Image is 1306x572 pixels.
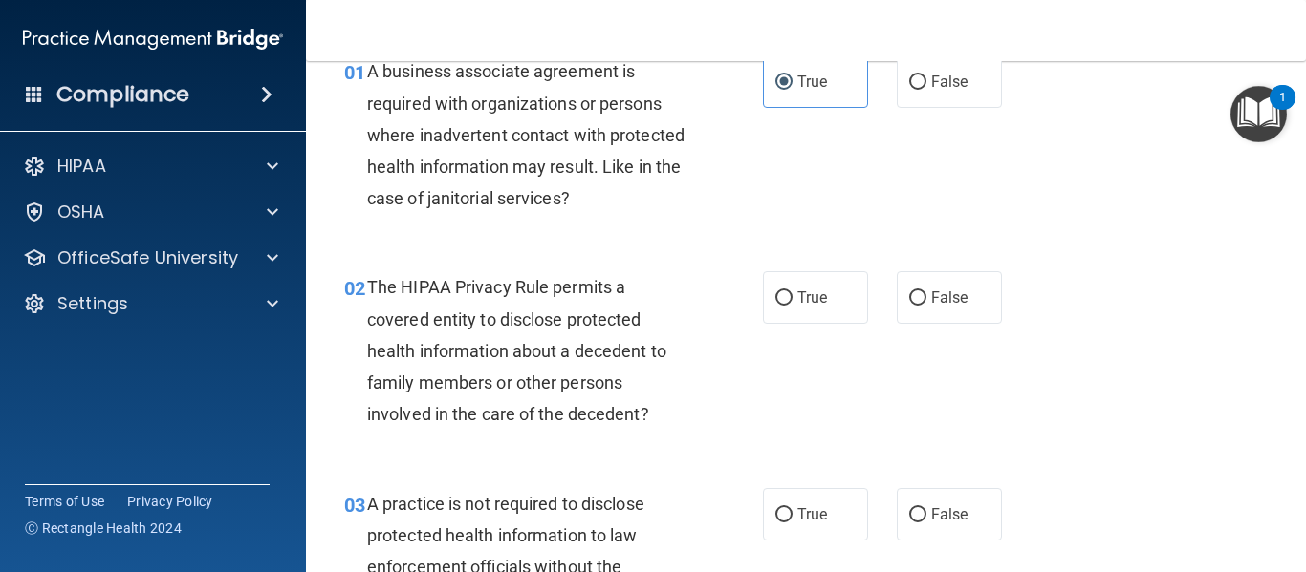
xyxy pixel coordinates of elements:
[57,246,238,269] p: OfficeSafe University
[23,201,278,223] a: OSHA
[23,292,278,315] a: Settings
[797,73,827,91] span: True
[23,155,278,178] a: HIPAA
[127,492,213,511] a: Privacy Policy
[931,288,969,307] span: False
[56,81,189,108] h4: Compliance
[367,277,666,424] span: The HIPAA Privacy Rule permits a covered entity to disclose protected health information about a ...
[57,201,105,223] p: OSHA
[25,519,182,538] span: Ⓒ Rectangle Health 2024
[25,492,104,511] a: Terms of Use
[344,494,365,517] span: 03
[909,508,926,522] input: False
[344,61,365,84] span: 01
[57,292,128,315] p: Settings
[344,277,365,300] span: 02
[57,155,106,178] p: HIPAA
[931,73,969,91] span: False
[23,20,283,58] img: PMB logo
[367,61,685,208] span: A business associate agreement is required with organizations or persons where inadvertent contac...
[1230,86,1287,142] button: Open Resource Center, 1 new notification
[775,291,793,306] input: True
[1279,97,1286,122] div: 1
[23,246,278,269] a: OfficeSafe University
[775,508,793,522] input: True
[909,291,926,306] input: False
[909,75,926,90] input: False
[797,288,827,307] span: True
[775,75,793,90] input: True
[1210,440,1283,513] iframe: Drift Widget Chat Controller
[797,505,827,523] span: True
[931,505,969,523] span: False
